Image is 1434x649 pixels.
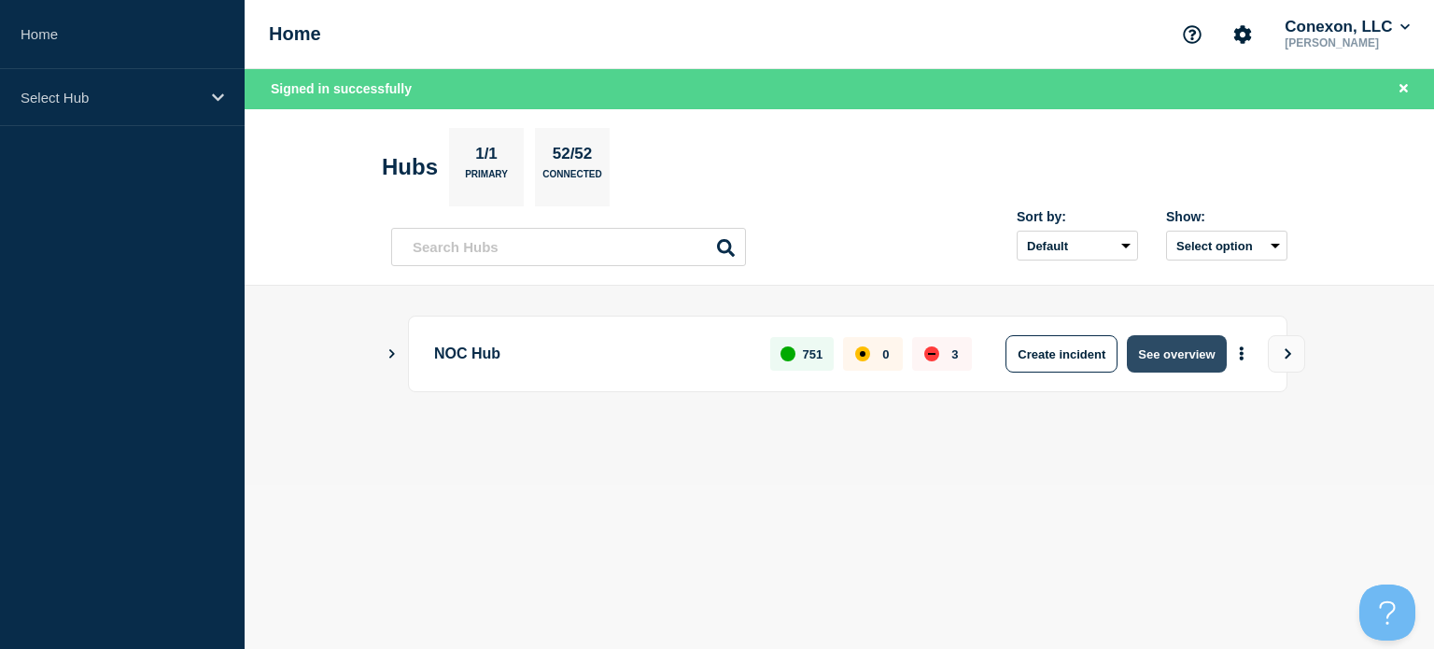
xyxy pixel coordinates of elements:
[469,145,505,169] p: 1/1
[1127,335,1226,373] button: See overview
[1166,209,1287,224] div: Show:
[1281,36,1413,49] p: [PERSON_NAME]
[434,335,749,373] p: NOC Hub
[542,169,601,189] p: Connected
[1223,15,1262,54] button: Account settings
[780,346,795,361] div: up
[1359,585,1415,641] iframe: Help Scout Beacon - Open
[382,154,438,180] h2: Hubs
[387,347,397,361] button: Show Connected Hubs
[803,347,823,361] p: 751
[1392,78,1415,100] button: Close banner
[1166,231,1287,261] button: Select option
[882,347,889,361] p: 0
[545,145,599,169] p: 52/52
[1230,337,1254,372] button: More actions
[1173,15,1212,54] button: Support
[391,228,746,266] input: Search Hubs
[21,90,200,106] p: Select Hub
[269,23,321,45] h1: Home
[465,169,508,189] p: Primary
[951,347,958,361] p: 3
[1017,231,1138,261] select: Sort by
[1017,209,1138,224] div: Sort by:
[924,346,939,361] div: down
[1005,335,1118,373] button: Create incident
[1281,18,1413,36] button: Conexon, LLC
[271,81,412,96] span: Signed in successfully
[1268,335,1305,373] button: View
[855,346,870,361] div: affected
